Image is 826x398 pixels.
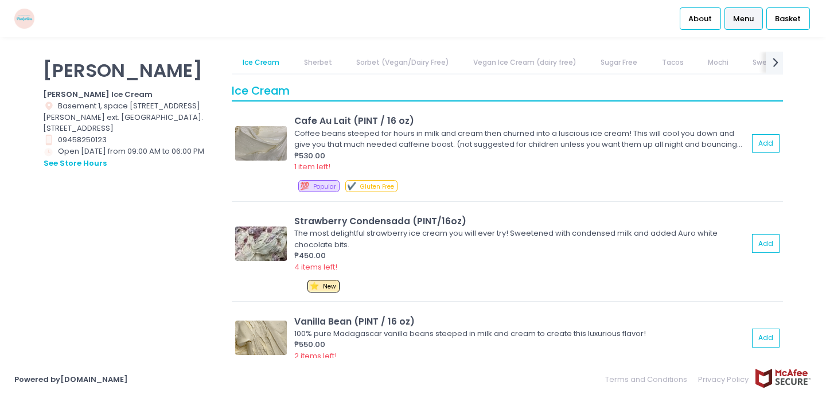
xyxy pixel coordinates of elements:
div: ₱550.00 [294,339,748,350]
button: Add [752,134,780,153]
b: [PERSON_NAME] Ice Cream [43,89,153,100]
span: Gluten Free [360,182,394,191]
span: Basket [775,13,801,25]
img: Vanilla Bean (PINT / 16 oz) [235,321,287,355]
div: ₱450.00 [294,250,748,262]
a: Sorbet (Vegan/Dairy Free) [345,52,460,73]
span: 1 item left! [294,161,330,172]
a: Terms and Conditions [605,368,693,391]
span: 💯 [300,181,309,192]
span: New [323,282,336,291]
a: Sugar Free [590,52,649,73]
a: Sweet Treats [742,52,812,73]
div: Cafe Au Lait (PINT / 16 oz) [294,114,748,127]
div: Vanilla Bean (PINT / 16 oz) [294,315,748,328]
div: Coffee beans steeped for hours in milk and cream then churned into a luscious ice cream! This wil... [294,128,745,150]
img: logo [14,9,34,29]
a: Mochi [696,52,739,73]
a: Ice Cream [232,52,291,73]
span: ⭐ [310,280,319,291]
div: 100% pure Madagascar vanilla beans steeped in milk and cream to create this luxurious flavor! [294,328,745,340]
button: see store hours [43,157,107,170]
img: mcafee-secure [754,368,812,388]
a: Menu [724,7,763,29]
a: About [680,7,721,29]
a: Privacy Policy [693,368,755,391]
a: Vegan Ice Cream (dairy free) [462,52,588,73]
button: Add [752,329,780,348]
a: Powered by[DOMAIN_NAME] [14,374,128,385]
div: Strawberry Condensada (PINT/16oz) [294,214,748,228]
span: Popular [313,182,336,191]
button: Add [752,234,780,253]
p: [PERSON_NAME] [43,59,217,81]
span: 2 items left! [294,350,337,361]
div: ₱530.00 [294,150,748,162]
div: 09458250123 [43,134,217,146]
img: Cafe Au Lait (PINT / 16 oz) [235,126,287,161]
span: ✔️ [347,181,356,192]
a: Tacos [650,52,695,73]
div: Open [DATE] from 09:00 AM to 06:00 PM [43,146,217,170]
span: Menu [733,13,754,25]
span: Ice Cream [232,83,290,99]
div: The most delightful strawberry ice cream you will ever try! Sweetened with condensed milk and add... [294,228,745,250]
div: Basement 1, space [STREET_ADDRESS][PERSON_NAME] ext. [GEOGRAPHIC_DATA]. [STREET_ADDRESS] [43,100,217,134]
span: 4 items left! [294,262,337,272]
span: About [688,13,712,25]
a: Sherbet [293,52,343,73]
img: Strawberry Condensada (PINT/16oz) [235,227,287,261]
